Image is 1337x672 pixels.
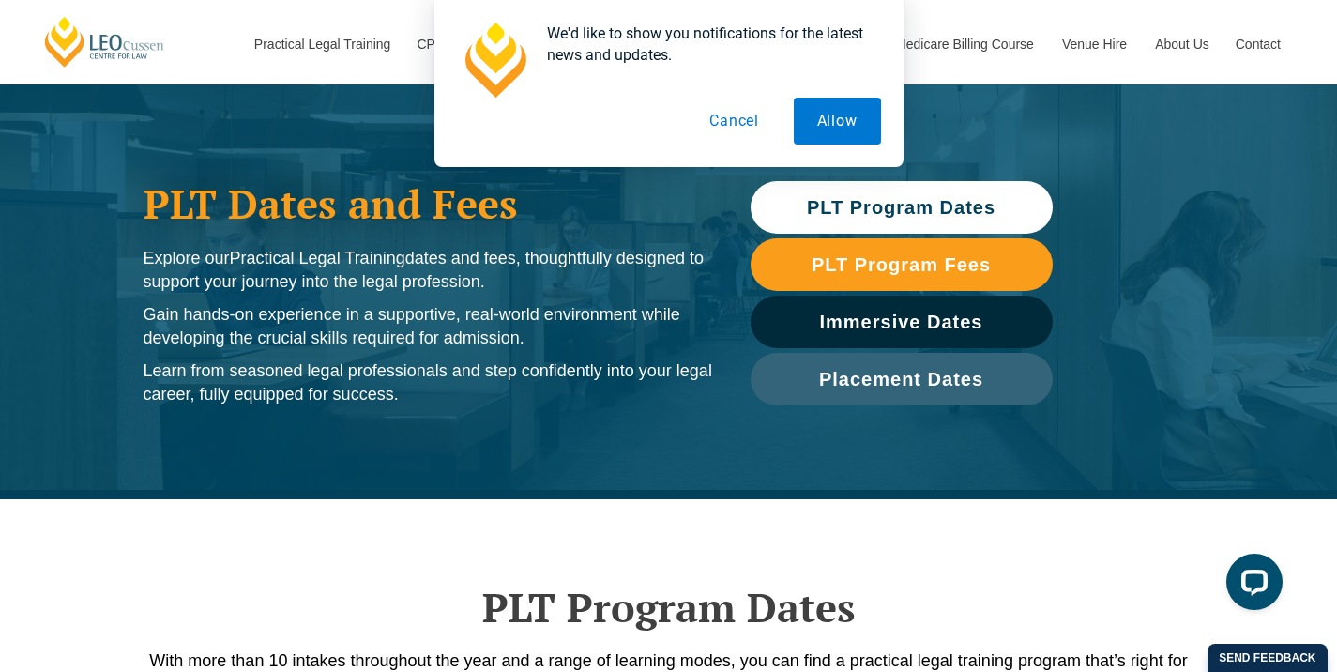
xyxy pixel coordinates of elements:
[144,303,713,350] p: Gain hands-on experience in a supportive, real-world environment while developing the crucial ski...
[819,370,983,389] span: Placement Dates
[457,23,532,98] img: notification icon
[820,313,983,331] span: Immersive Dates
[1211,546,1290,625] iframe: LiveChat chat widget
[144,180,713,227] h1: PLT Dates and Fees
[144,359,713,406] p: Learn from seasoned legal professionals and step confidently into your legal career, fully equipp...
[144,247,713,294] p: Explore our dates and fees, thoughtfully designed to support your journey into the legal profession.
[751,181,1053,234] a: PLT Program Dates
[532,23,881,66] div: We'd like to show you notifications for the latest news and updates.
[751,296,1053,348] a: Immersive Dates
[794,98,881,145] button: Allow
[751,353,1053,405] a: Placement Dates
[751,238,1053,291] a: PLT Program Fees
[230,249,405,267] span: Practical Legal Training
[686,98,782,145] button: Cancel
[807,198,995,217] span: PLT Program Dates
[812,255,991,274] span: PLT Program Fees
[134,584,1204,631] h2: PLT Program Dates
